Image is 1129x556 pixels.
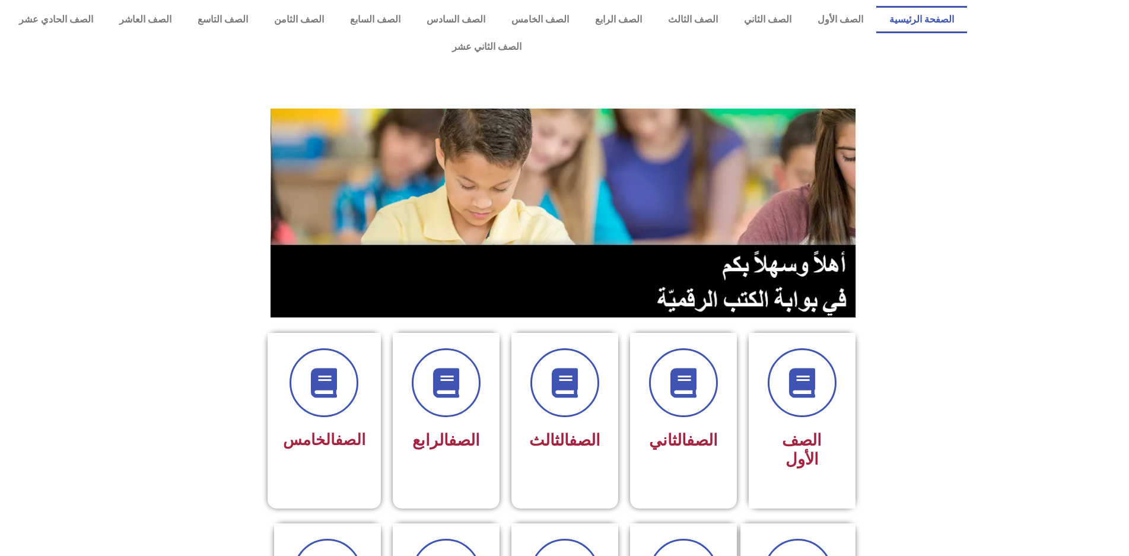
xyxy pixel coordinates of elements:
[106,6,185,33] a: الصف العاشر
[876,6,967,33] a: الصفحة الرئيسية
[686,431,718,450] a: الصف
[412,431,480,450] span: الرابع
[185,6,261,33] a: الصف التاسع
[529,431,600,450] span: الثالث
[582,6,655,33] a: الصف الرابع
[731,6,804,33] a: الصف الثاني
[6,33,967,61] a: الصف الثاني عشر
[283,431,365,449] span: الخامس
[498,6,582,33] a: الصف الخامس
[414,6,498,33] a: الصف السادس
[569,431,600,450] a: الصف
[6,6,106,33] a: الصف الحادي عشر
[335,431,365,449] a: الصف
[655,6,731,33] a: الصف الثالث
[804,6,876,33] a: الصف الأول
[782,431,822,469] span: الصف الأول
[337,6,414,33] a: الصف السابع
[649,431,718,450] span: الثاني
[449,431,480,450] a: الصف
[261,6,337,33] a: الصف الثامن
